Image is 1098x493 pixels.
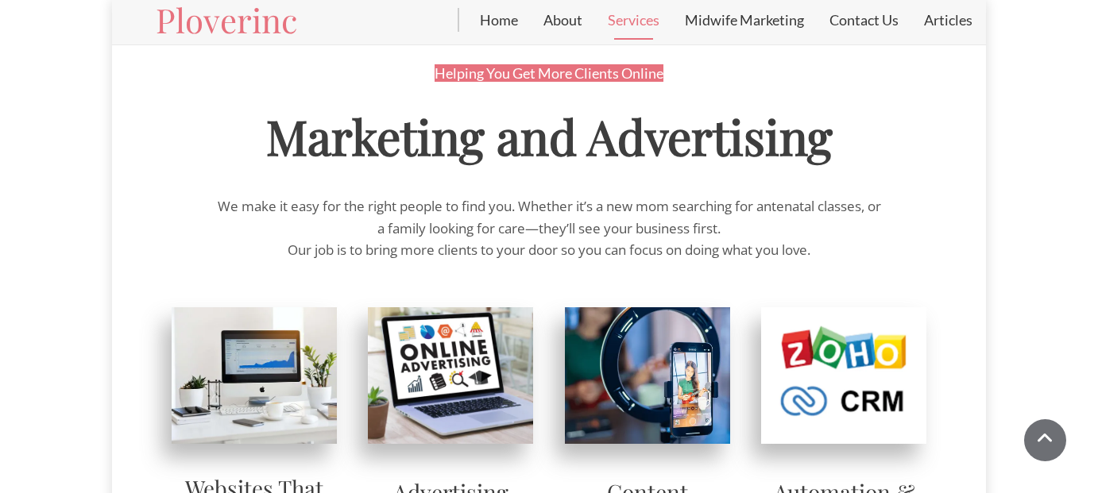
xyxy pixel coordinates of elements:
p: We make it easy for the right people to find you. Whether it’s a new mom searching for antenatal ... [215,195,883,238]
span: Marketing and Advertising [266,104,833,168]
p: Our job is to bring more clients to your door so you can focus on doing what you love. [215,239,883,260]
a: Ploverinc [156,3,297,37]
span: Helping You Get More Clients Online [435,64,663,82]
